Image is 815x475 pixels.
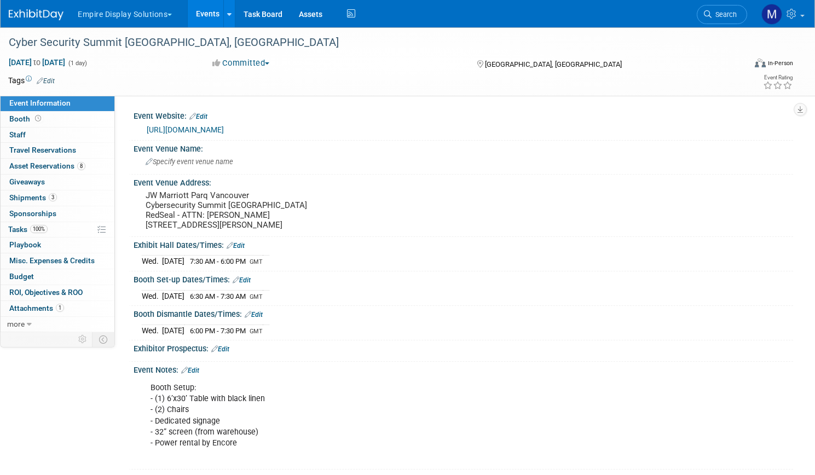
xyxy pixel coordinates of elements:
[211,345,229,353] a: Edit
[1,253,114,269] a: Misc. Expenses & Credits
[755,59,766,67] img: Format-Inperson.png
[1,143,114,158] a: Travel Reservations
[1,237,114,253] a: Playbook
[9,240,41,249] span: Playbook
[1,222,114,237] a: Tasks100%
[134,362,793,376] div: Event Notes:
[485,60,622,68] span: [GEOGRAPHIC_DATA], [GEOGRAPHIC_DATA]
[9,177,45,186] span: Giveaways
[5,33,726,53] div: Cyber Security Summit [GEOGRAPHIC_DATA], [GEOGRAPHIC_DATA]
[9,304,64,312] span: Attachments
[162,325,184,336] td: [DATE]
[67,60,87,67] span: (1 day)
[142,256,162,267] td: Wed.
[767,59,793,67] div: In-Person
[9,99,71,107] span: Event Information
[134,237,793,251] div: Exhibit Hall Dates/Times:
[33,114,43,123] span: Booth not reserved yet
[189,113,207,120] a: Edit
[9,161,85,170] span: Asset Reservations
[9,288,83,297] span: ROI, Objectives & ROO
[1,206,114,222] a: Sponsorships
[147,125,224,134] a: [URL][DOMAIN_NAME]
[143,377,667,465] div: Booth Setup: - (1) 6’x30’ Table with black linen - (2) Chairs - Dedicated signage - 32” screen (f...
[233,276,251,284] a: Edit
[1,112,114,127] a: Booth
[56,304,64,312] span: 1
[9,256,95,265] span: Misc. Expenses & Credits
[1,159,114,174] a: Asset Reservations8
[134,108,793,122] div: Event Website:
[30,225,48,233] span: 100%
[162,256,184,267] td: [DATE]
[146,158,233,166] span: Specify event venue name
[8,75,55,86] td: Tags
[162,290,184,302] td: [DATE]
[37,77,55,85] a: Edit
[134,306,793,320] div: Booth Dismantle Dates/Times:
[209,57,274,69] button: Committed
[9,146,76,154] span: Travel Reservations
[9,130,26,139] span: Staff
[9,272,34,281] span: Budget
[697,5,747,24] a: Search
[134,141,793,154] div: Event Venue Name:
[1,175,114,190] a: Giveaways
[250,293,263,300] span: GMT
[93,332,115,346] td: Toggle Event Tabs
[1,269,114,285] a: Budget
[9,114,43,123] span: Booth
[761,4,782,25] img: Matt h
[32,58,42,67] span: to
[676,57,793,73] div: Event Format
[134,340,793,355] div: Exhibitor Prospectus:
[1,285,114,300] a: ROI, Objectives & ROO
[8,57,66,67] span: [DATE] [DATE]
[1,96,114,111] a: Event Information
[1,301,114,316] a: Attachments1
[142,290,162,302] td: Wed.
[181,367,199,374] a: Edit
[190,257,246,265] span: 7:30 AM - 6:00 PM
[146,190,396,230] pre: JW Marriott Parq Vancouver Cybersecurity Summit [GEOGRAPHIC_DATA] RedSeal - ATTN: [PERSON_NAME] [...
[49,193,57,201] span: 3
[142,325,162,336] td: Wed.
[134,271,793,286] div: Booth Set-up Dates/Times:
[77,162,85,170] span: 8
[1,317,114,332] a: more
[9,209,56,218] span: Sponsorships
[9,193,57,202] span: Shipments
[1,190,114,206] a: Shipments3
[1,128,114,143] a: Staff
[7,320,25,328] span: more
[190,292,246,300] span: 6:30 AM - 7:30 AM
[245,311,263,318] a: Edit
[250,258,263,265] span: GMT
[8,225,48,234] span: Tasks
[134,175,793,188] div: Event Venue Address:
[73,332,93,346] td: Personalize Event Tab Strip
[763,75,793,80] div: Event Rating
[190,327,246,335] span: 6:00 PM - 7:30 PM
[712,10,737,19] span: Search
[250,328,263,335] span: GMT
[227,242,245,250] a: Edit
[9,9,63,20] img: ExhibitDay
